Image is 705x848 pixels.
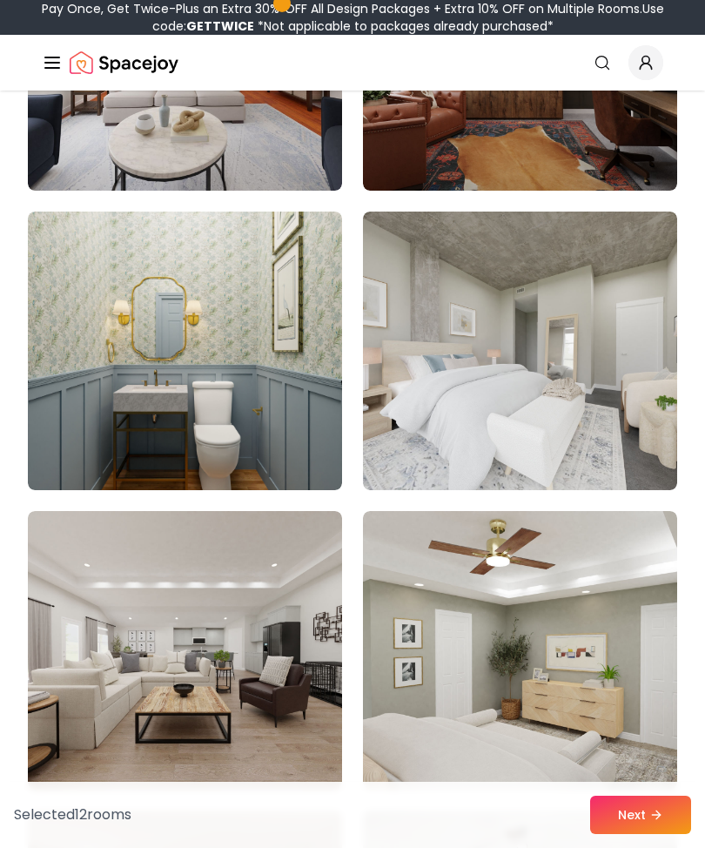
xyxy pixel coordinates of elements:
img: Room room-76 [363,212,677,490]
img: Room room-77 [28,511,342,790]
span: *Not applicable to packages already purchased* [254,17,554,35]
b: GETTWICE [186,17,254,35]
nav: Global [42,35,663,91]
a: Spacejoy [70,45,178,80]
p: Selected 12 room s [14,804,131,825]
img: Spacejoy Logo [70,45,178,80]
button: Next [590,796,691,834]
img: Room room-75 [28,212,342,490]
img: Room room-78 [363,511,677,790]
